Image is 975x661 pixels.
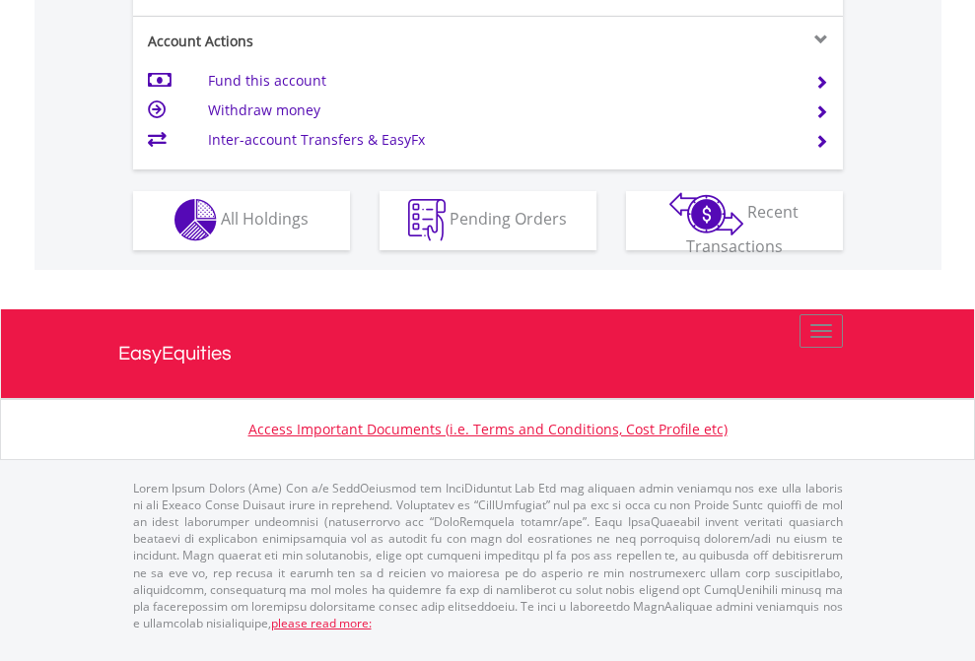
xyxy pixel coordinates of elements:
[208,96,791,125] td: Withdraw money
[174,199,217,241] img: holdings-wht.png
[669,192,743,235] img: transactions-zar-wht.png
[408,199,446,241] img: pending_instructions-wht.png
[208,125,791,155] td: Inter-account Transfers & EasyFx
[133,32,488,51] div: Account Actions
[271,615,372,631] a: please read more:
[208,66,791,96] td: Fund this account
[221,208,309,230] span: All Holdings
[686,201,800,257] span: Recent Transactions
[380,191,596,250] button: Pending Orders
[133,191,350,250] button: All Holdings
[248,420,728,438] a: Access Important Documents (i.e. Terms and Conditions, Cost Profile etc)
[133,480,843,631] p: Lorem Ipsum Dolors (Ame) Con a/e SeddOeiusmod tem InciDiduntut Lab Etd mag aliquaen admin veniamq...
[626,191,843,250] button: Recent Transactions
[118,309,858,398] a: EasyEquities
[450,208,567,230] span: Pending Orders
